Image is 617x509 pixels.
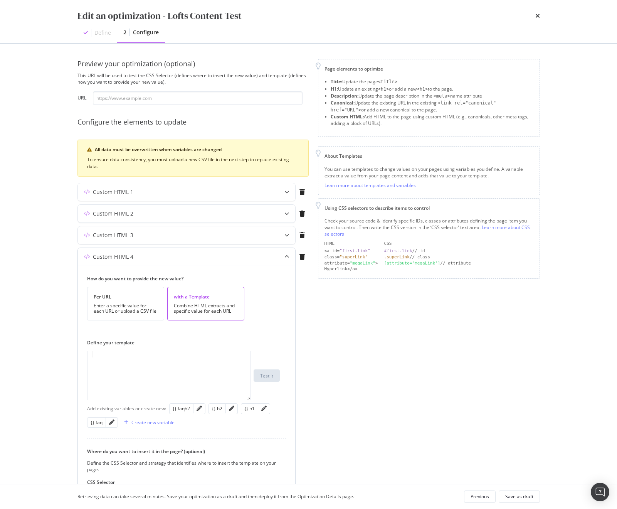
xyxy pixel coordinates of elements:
[384,254,410,260] div: .superLink
[324,241,378,247] div: HTML
[324,153,533,159] div: About Templates
[417,86,428,92] span: <h1>
[77,9,242,22] div: Edit an optimization - Lofts Content Test
[324,224,530,237] a: Learn more about CSS selectors
[324,166,533,179] div: You can use templates to change values on your pages using variables you define. A variable extra...
[384,260,533,266] div: // attribute
[350,261,375,266] div: "megaLink"
[94,293,158,300] div: Per URL
[95,146,299,153] div: All data must be overwritten when variables are changed
[87,479,280,485] label: CSS Selector
[87,460,280,473] div: Define the CSS Selector and strategy that identifies where to insert the template on your page.
[324,266,378,272] div: Hyperlink</a>
[324,217,533,237] div: Check your source code & identify specific IDs, classes or attributes defining the page item you ...
[77,94,87,103] label: URL
[591,483,609,501] div: Open Intercom Messenger
[77,140,309,177] div: warning banner
[174,303,238,314] div: Combine HTML extracts and specific value for each URL
[331,93,533,99] li: Update the page description in the name attribute
[87,156,299,170] div: To ensure data consistency, you must upload a new CSV file in the next step to replace existing d...
[378,79,398,84] span: <title>
[324,254,378,260] div: class=
[464,490,496,503] button: Previous
[331,93,358,99] strong: Description:
[131,419,175,426] div: Create new variable
[87,448,280,455] label: Where do you want to insert it in the page? (optional)
[384,248,412,253] div: #first-link
[331,99,355,106] strong: Canonical:
[324,66,533,72] div: Page elements to optimize
[331,113,533,126] li: Add HTML to the page using custom HTML (e.g., canonicals, other meta tags, adding a block of URLs).
[471,493,489,500] div: Previous
[384,261,440,266] div: [attribute='megaLink']
[77,72,309,85] div: This URL will be used to test the CSS Selector (defines where to insert the new value) and templa...
[133,29,159,36] div: Configure
[109,420,114,425] div: pencil
[331,113,364,120] strong: Custom HTML:
[121,416,175,428] button: Create new variable
[93,231,133,239] div: Custom HTML 3
[384,241,533,247] div: CSS
[173,404,190,413] button: {} faqh2
[91,418,103,427] button: {} faq
[505,493,533,500] div: Save as draft
[499,490,540,503] button: Save as draft
[331,86,533,93] li: Update an existing or add a new to the page.
[173,405,190,412] div: {} faqh2
[244,404,255,413] button: {} h1
[77,117,309,127] div: Configure the elements to update
[174,293,238,300] div: with a Template
[260,372,273,379] div: Test it
[535,9,540,22] div: times
[331,99,533,113] li: Update the existing URL in the existing or add a new canonical to the page.
[331,100,496,113] span: <link rel="canonical" href="URL">
[324,248,378,254] div: <a id=
[384,248,533,254] div: // id
[340,248,370,253] div: "first-link"
[384,254,533,260] div: // class
[324,260,378,266] div: attribute= >
[244,405,255,412] div: {} h1
[229,406,234,411] div: pencil
[93,188,133,196] div: Custom HTML 1
[261,406,267,411] div: pencil
[212,405,222,412] div: {} h2
[87,405,166,412] div: Add existing variables or create new:
[434,93,450,99] span: <meta>
[77,493,354,500] div: Retrieving data can take several minutes. Save your optimization as a draft and then deploy it fr...
[331,78,342,85] strong: Title:
[324,182,416,189] a: Learn more about templates and variables
[378,86,389,92] span: <h1>
[77,59,309,69] div: Preview your optimization (optional)
[94,303,158,314] div: Enter a specific value for each URL or upload a CSV file
[123,29,126,36] div: 2
[212,404,222,413] button: {} h2
[331,86,338,92] strong: H1:
[94,29,111,37] div: Define
[254,369,280,382] button: Test it
[324,205,533,211] div: Using CSS selectors to describe items to control
[87,275,280,282] label: How do you want to provide the new value?
[340,254,368,260] div: "superLink"
[197,406,202,411] div: pencil
[93,210,133,217] div: Custom HTML 2
[93,253,133,261] div: Custom HTML 4
[93,91,303,105] input: https://www.example.com
[91,419,103,426] div: {} faq
[331,78,533,85] li: Update the page .
[87,339,280,346] label: Define your template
